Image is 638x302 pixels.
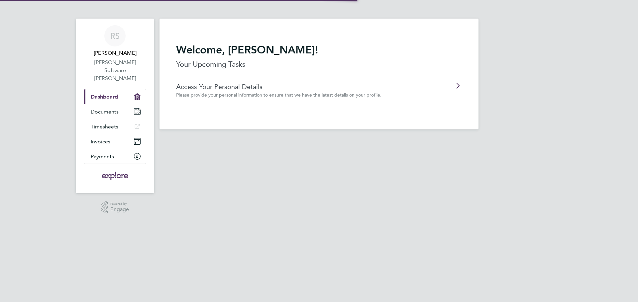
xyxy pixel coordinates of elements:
span: Timesheets [91,123,118,130]
span: Payments [91,153,114,160]
span: Please provide your personal information to ensure that we have the latest details on your profile. [176,92,381,98]
nav: Main navigation [76,19,154,193]
span: Dashboard [91,94,118,100]
p: Your Upcoming Tasks [176,59,462,70]
a: RS[PERSON_NAME] [84,25,146,57]
h2: Welcome, [PERSON_NAME]! [176,43,462,56]
a: Access Your Personal Details [176,82,424,91]
a: Timesheets [84,119,146,134]
a: Invoices [84,134,146,149]
a: Dashboard [84,89,146,104]
span: Robert Sikora [84,49,146,57]
span: Documents [91,109,119,115]
span: Engage [110,207,129,212]
img: exploregroup-logo-retina.png [101,171,129,181]
span: Invoices [91,138,110,145]
span: Powered by [110,201,129,207]
span: RS [110,32,120,40]
a: Payments [84,149,146,164]
a: Documents [84,104,146,119]
a: Go to home page [84,171,146,181]
a: [PERSON_NAME] Software [PERSON_NAME] [84,58,146,82]
a: Powered byEngage [101,201,129,214]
